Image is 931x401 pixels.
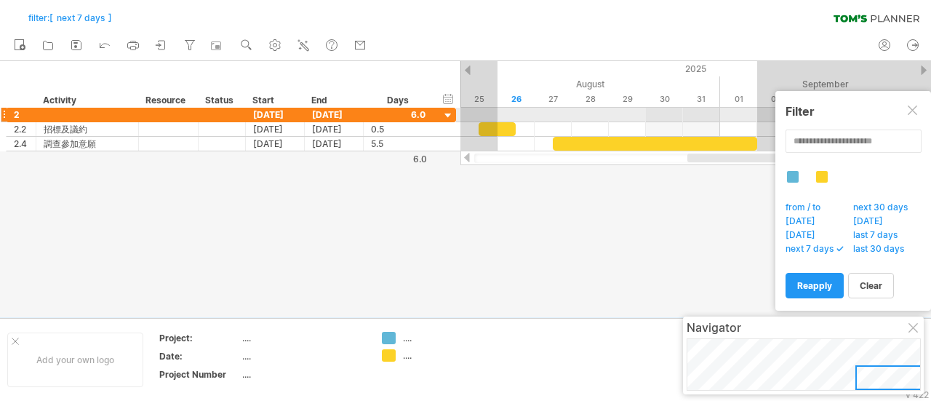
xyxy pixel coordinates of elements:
[851,202,918,216] span: next 30 days
[7,333,143,387] div: Add your own logo
[783,215,826,230] span: [DATE]
[646,92,683,107] div: Saturday, 30 August 2025
[371,137,425,151] div: 5.5
[159,332,239,344] div: Project:
[14,122,36,136] div: 2.2
[797,280,832,291] span: reapply
[145,93,190,108] div: Resource
[242,368,364,381] div: ....
[783,229,826,244] span: [DATE]
[786,273,844,298] a: reapply
[305,122,364,136] div: [DATE]
[242,350,364,362] div: ....
[311,93,355,108] div: End
[460,92,498,107] div: Monday, 25 August 2025
[14,108,36,122] div: 2
[403,332,482,344] div: ....
[57,12,105,23] span: next 7 days
[252,93,296,108] div: Start
[246,108,305,122] div: [DATE]
[848,273,894,298] a: clear
[687,320,920,335] div: Navigator
[44,137,131,151] div: 調查參加意願
[364,154,427,164] div: 6.0
[205,93,237,108] div: Status
[683,92,720,107] div: Sunday, 31 August 2025
[14,137,36,151] div: 2.4
[246,137,305,151] div: [DATE]
[906,389,929,400] div: v 422
[609,92,646,107] div: Friday, 29 August 2025
[851,243,914,258] span: last 30 days
[43,93,130,108] div: Activity
[851,229,908,244] span: last 7 days
[535,92,572,107] div: Wednesday, 27 August 2025
[305,137,364,151] div: [DATE]
[44,122,131,136] div: 招標及議約
[371,122,425,136] div: 0.5
[783,243,844,258] span: next 7 days
[305,108,364,122] div: [DATE]
[403,349,482,362] div: ....
[786,104,921,119] div: Filter
[159,350,239,362] div: Date:
[572,92,609,107] div: Thursday, 28 August 2025
[28,12,49,23] span: filter:
[498,92,535,107] div: Tuesday, 26 August 2025
[783,202,831,216] span: from / to
[242,332,364,344] div: ....
[159,368,239,381] div: Project Number
[720,92,757,107] div: Monday, 1 September 2025
[363,93,432,108] div: Days
[246,122,305,136] div: [DATE]
[28,12,112,24] span: [ ]
[851,215,893,230] span: [DATE]
[860,280,882,291] span: clear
